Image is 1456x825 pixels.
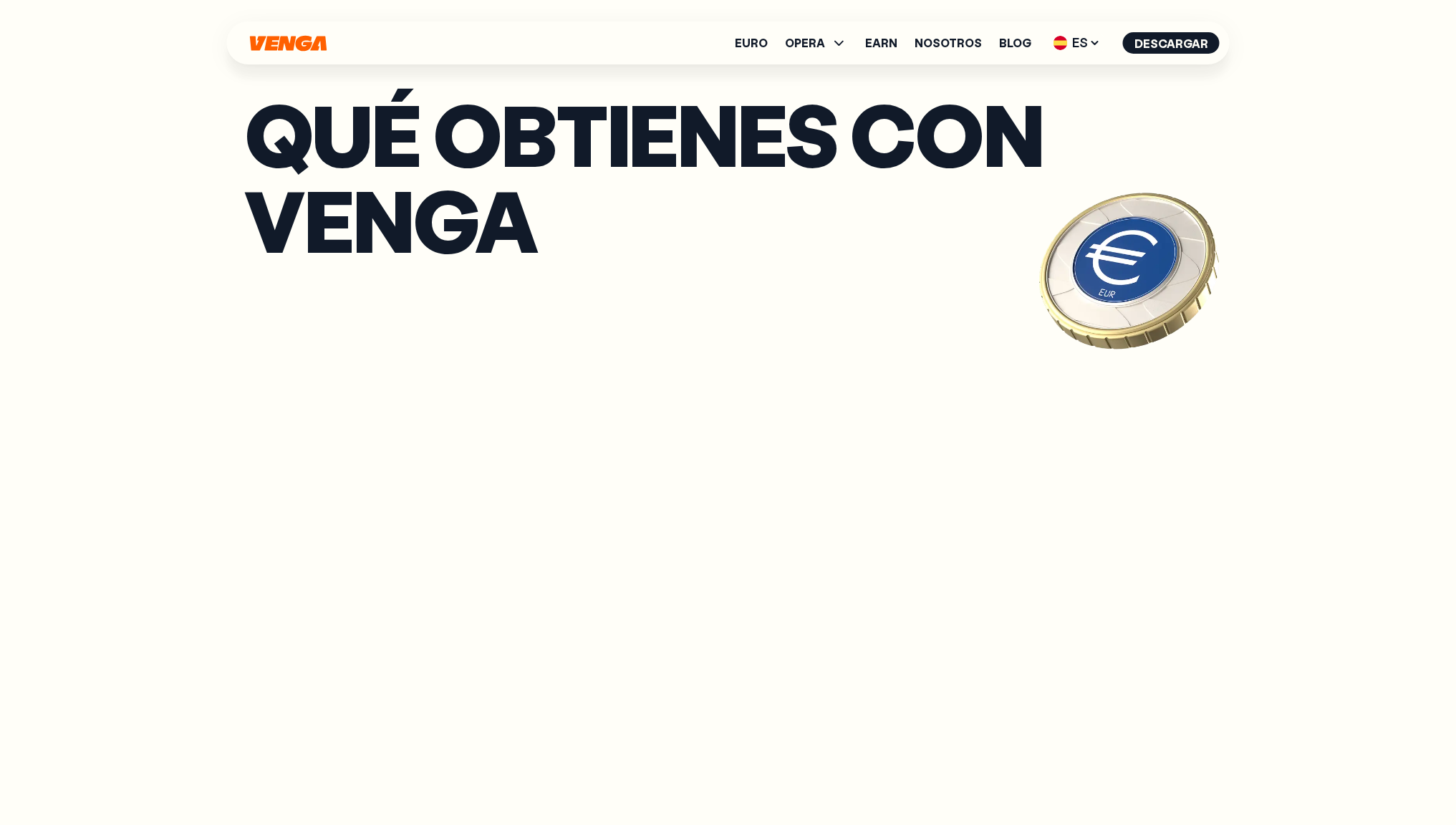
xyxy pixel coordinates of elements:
img: EURO coin [1022,162,1237,377]
p: Qué obtienes con Venga [244,90,1212,262]
span: OPERA [785,37,825,49]
a: Earn [865,37,897,49]
a: Blog [999,37,1031,49]
a: Euro [735,37,768,49]
span: OPERA [785,34,848,52]
svg: Inicio [249,35,329,52]
div: Tu nombre [244,345,602,367]
button: Descargar [1123,32,1220,54]
span: ES [1048,32,1106,54]
a: Nosotros [915,37,982,49]
img: flag-es [1054,36,1068,50]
